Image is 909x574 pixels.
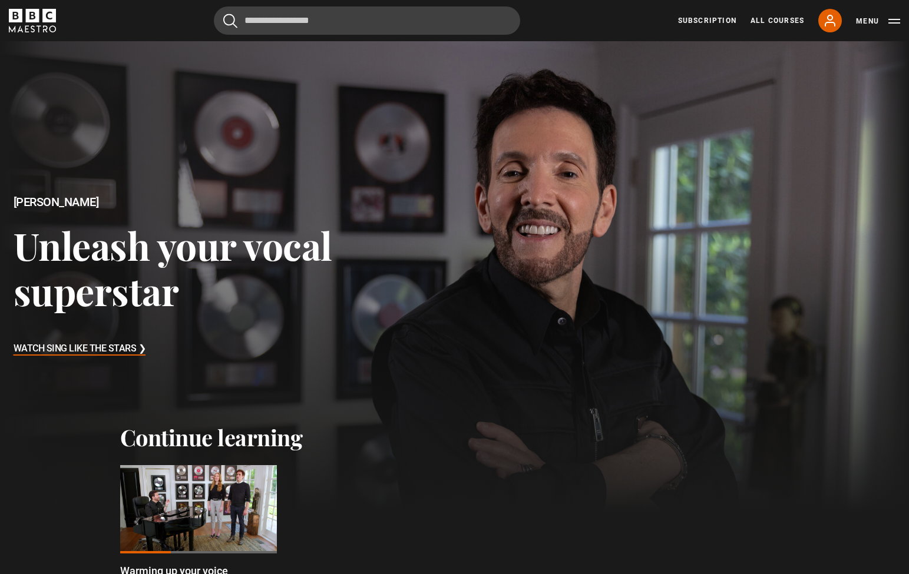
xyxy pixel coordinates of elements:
[9,9,56,32] svg: BBC Maestro
[751,15,804,26] a: All Courses
[223,14,237,28] button: Submit the search query
[678,15,736,26] a: Subscription
[856,15,900,27] button: Toggle navigation
[14,195,364,209] h2: [PERSON_NAME]
[120,424,789,451] h2: Continue learning
[214,6,520,35] input: Search
[14,340,146,358] h3: Watch Sing Like the Stars ❯
[14,223,364,314] h3: Unleash your vocal superstar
